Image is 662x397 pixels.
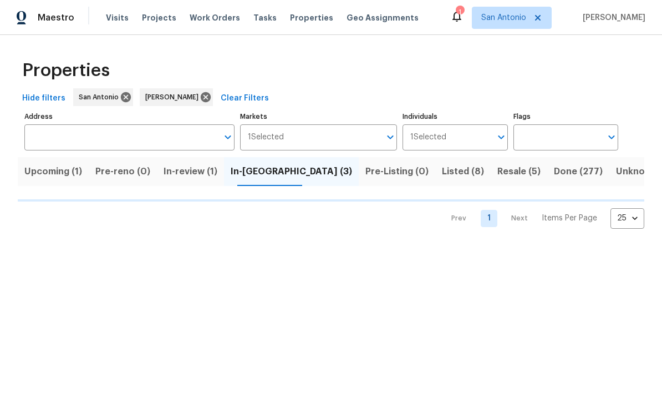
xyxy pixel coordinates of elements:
span: Pre-reno (0) [95,164,150,179]
button: Open [604,129,619,145]
p: Items Per Page [542,213,597,224]
span: [PERSON_NAME] [578,12,645,23]
span: Visits [106,12,129,23]
div: [PERSON_NAME] [140,88,213,106]
span: Listed (8) [442,164,484,179]
span: San Antonio [481,12,526,23]
div: 25 [610,204,644,233]
span: Pre-Listing (0) [365,164,429,179]
span: Done (277) [554,164,603,179]
span: 1 Selected [248,133,284,142]
span: Tasks [253,14,277,22]
div: 1 [456,7,464,18]
span: 1 Selected [410,133,446,142]
span: Maestro [38,12,74,23]
button: Hide filters [18,88,70,109]
button: Open [493,129,509,145]
nav: Pagination Navigation [441,208,644,229]
span: Hide filters [22,92,65,105]
label: Individuals [403,113,507,120]
span: San Antonio [79,92,123,103]
span: [PERSON_NAME] [145,92,203,103]
button: Open [383,129,398,145]
label: Flags [513,113,618,120]
span: Resale (5) [497,164,541,179]
div: San Antonio [73,88,133,106]
button: Open [220,129,236,145]
span: Upcoming (1) [24,164,82,179]
span: Projects [142,12,176,23]
span: Clear Filters [221,92,269,105]
label: Markets [240,113,398,120]
button: Clear Filters [216,88,273,109]
span: In-[GEOGRAPHIC_DATA] (3) [231,164,352,179]
span: Properties [290,12,333,23]
label: Address [24,113,235,120]
span: In-review (1) [164,164,217,179]
span: Work Orders [190,12,240,23]
span: Geo Assignments [347,12,419,23]
a: Goto page 1 [481,210,497,227]
span: Properties [22,65,110,76]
